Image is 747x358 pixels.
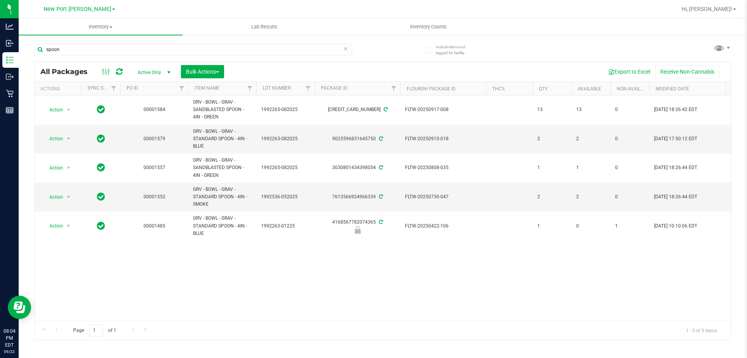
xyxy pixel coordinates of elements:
input: 1 [89,324,103,337]
span: FLTW-20250730-047 [405,193,481,201]
span: 13 [576,106,606,113]
a: Filter [302,82,315,95]
div: 4168567782074365 [314,219,402,234]
span: FLTW-20250422-106 [405,222,481,230]
div: 7613566924966339 [314,193,402,201]
span: select [64,192,74,203]
a: Non-Available [617,86,651,92]
p: 09/22 [4,349,15,354]
span: GRV - BOWL - GRAV - STANDARD SPOON - 4IN - BLUE [193,128,252,150]
span: Action [42,104,63,115]
span: 2 [576,193,606,201]
span: 1 [615,222,645,230]
span: 2 [576,135,606,143]
span: Action [42,192,63,203]
span: 13 [537,106,567,113]
span: All Packages [40,67,95,76]
p: 08:04 PM EDT [4,328,15,349]
span: Lab Results [241,23,288,30]
span: Action [42,133,63,144]
input: Search Package ID, Item Name, SKU, Lot or Part Number... [34,44,352,55]
a: THC% [492,86,505,92]
span: Sync from Compliance System [378,194,383,199]
span: Include items not tagged for facility [436,44,475,56]
span: [DATE] 18:26:44 EDT [654,193,697,201]
span: Page of 1 [67,324,123,337]
a: Flourish Package ID [407,86,456,92]
span: GRV - BOWL - GRAV - SANDBLASTED SPOON - 4IN - GREEN [193,99,252,121]
div: 3030801434398054 [314,164,402,171]
span: 1992536-052025 [261,193,310,201]
span: 1992265-082025 [261,106,310,113]
span: 1992263-01225 [261,222,310,230]
span: 1 [537,164,567,171]
inline-svg: Retail [6,90,14,97]
span: Action [42,220,63,231]
button: Export to Excel [603,65,655,78]
inline-svg: Inventory [6,56,14,64]
span: In Sync [97,162,105,173]
div: [CREDIT_CARD_NUMBER] [314,106,402,113]
span: GRV - BOWL - GRAV - STANDARD SPOON - 4IN - BLUE [193,215,252,237]
span: Inventory [19,23,182,30]
span: 1 - 5 of 5 items [680,324,723,336]
span: select [64,133,74,144]
span: 0 [615,193,645,201]
span: Sync from Compliance System [378,136,383,141]
span: [DATE] 10:10:06 EDT [654,222,697,230]
a: 00001557 [144,165,165,170]
a: Filter [107,82,120,95]
a: Package ID [321,85,347,91]
span: 1992265-082025 [261,164,310,171]
span: GRV - BOWL - GRAV - STANDARD SPOON - 4IN - SMOKE [193,186,252,208]
a: 00001552 [144,194,165,199]
span: New Port [PERSON_NAME] [44,6,111,12]
a: Lab Results [182,19,346,35]
span: Clear [343,44,348,54]
a: Filter [388,82,400,95]
a: Sync Status [88,85,117,91]
span: In Sync [97,104,105,115]
span: [DATE] 18:26:44 EDT [654,164,697,171]
span: [DATE] 18:26:42 EDT [654,106,697,113]
div: Quarantine [314,226,402,234]
span: select [64,220,74,231]
a: PO ID [126,85,138,91]
a: 00001579 [144,136,165,141]
a: Filter [244,82,256,95]
a: Modified Date [656,86,689,92]
span: Sync from Compliance System [382,107,388,112]
inline-svg: Reports [6,106,14,114]
span: In Sync [97,133,105,144]
inline-svg: Inbound [6,39,14,47]
span: Inventory Counts [400,23,457,30]
a: Filter [175,82,188,95]
a: Available [578,86,601,92]
span: Action [42,162,63,173]
a: Inventory Counts [346,19,510,35]
span: In Sync [97,220,105,231]
span: select [64,104,74,115]
button: Bulk Actions [181,65,224,78]
a: Qty [539,86,547,92]
inline-svg: Outbound [6,73,14,81]
span: select [64,162,74,173]
span: 1992263-082025 [261,135,310,143]
a: 00001584 [144,107,165,112]
span: 1 [537,222,567,230]
span: 0 [576,222,606,230]
a: 00001485 [144,223,165,229]
span: Sync from Compliance System [378,165,383,170]
span: 1 [576,164,606,171]
div: 9025596831645750 [314,135,402,143]
span: FLTW-20250910-018 [405,135,481,143]
div: Actions [40,86,78,92]
a: Item Name [195,85,219,91]
span: GRV - BOWL - GRAV - SANDBLASTED SPOON - 4IN - GREEN [193,157,252,179]
span: FLTW-20250917-008 [405,106,481,113]
span: [DATE] 17:50:12 EDT [654,135,697,143]
span: 0 [615,106,645,113]
span: 0 [615,135,645,143]
button: Receive Non-Cannabis [655,65,719,78]
span: 2 [537,193,567,201]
